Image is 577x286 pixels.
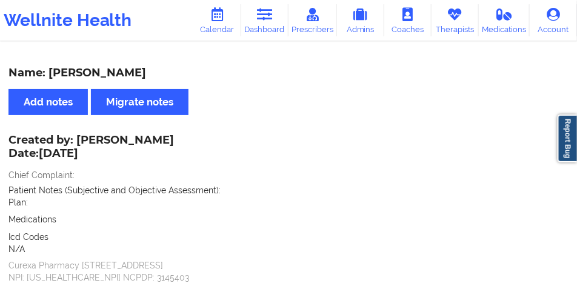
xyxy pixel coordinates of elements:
[194,4,241,36] a: Calendar
[8,232,48,242] span: Icd Codes
[8,243,569,255] p: N/A
[432,4,479,36] a: Therapists
[8,146,174,162] p: Date: [DATE]
[479,4,530,36] a: Medications
[530,4,577,36] a: Account
[8,259,569,284] p: Curexa Pharmacy [STREET_ADDRESS] NPI: [US_HEALTHCARE_NPI] NCPDP: 3145403
[8,198,28,207] span: Plan:
[8,185,221,195] span: Patient Notes (Subjective and Objective Assessment):
[8,66,569,80] div: Name: [PERSON_NAME]
[8,89,88,115] button: Add notes
[288,4,337,36] a: Prescribers
[337,4,384,36] a: Admins
[8,134,174,162] div: Created by: [PERSON_NAME]
[384,4,432,36] a: Coaches
[8,215,56,224] span: Medications
[91,89,188,115] button: Migrate notes
[8,170,75,180] span: Chief Complaint:
[241,4,288,36] a: Dashboard
[558,115,577,162] a: Report Bug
